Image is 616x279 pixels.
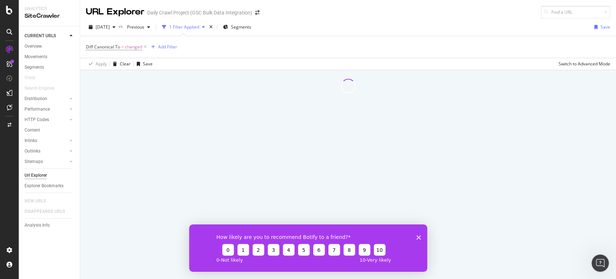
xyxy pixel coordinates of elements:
[25,12,74,20] div: SiteCrawler
[158,44,177,50] div: Add Filter
[96,24,110,30] span: 2025 Sep. 25th
[208,23,214,31] div: times
[189,224,427,272] iframe: Survey from Botify
[120,61,131,67] div: Clear
[124,21,153,33] button: Previous
[121,44,124,50] span: =
[86,6,144,18] div: URL Explorer
[541,6,610,18] input: Find a URL
[25,32,56,40] div: CURRENT URLS
[25,74,43,82] a: Visits
[25,208,72,215] a: DISAPPEARED URLS
[591,21,610,33] button: Save
[25,106,67,113] a: Performance
[159,21,208,33] button: 1 Filter Applied
[25,158,67,166] a: Sitemaps
[25,95,67,103] a: Distribution
[25,53,75,61] a: Movements
[25,208,65,215] div: DISAPPEARED URLS
[25,182,75,190] a: Explorer Bookmarks
[25,64,75,71] a: Segments
[25,126,40,134] div: Content
[25,53,47,61] div: Movements
[134,58,153,70] button: Save
[25,106,50,113] div: Performance
[25,64,44,71] div: Segments
[25,197,46,205] div: NEW URLS
[25,158,43,166] div: Sitemaps
[25,43,75,50] a: Overview
[147,9,252,16] div: Daily Crawl Project (GSC Bulk Data Integration)
[25,32,67,40] a: CURRENT URLS
[25,137,37,145] div: Inlinks
[169,24,199,30] div: 1 Filter Applied
[25,197,53,205] a: NEW URLS
[25,95,47,103] div: Distribution
[25,182,64,190] div: Explorer Bookmarks
[231,24,251,30] span: Segments
[96,61,107,67] div: Apply
[255,10,259,15] div: arrow-right-arrow-left
[25,116,49,124] div: HTTP Codes
[559,61,610,67] div: Switch to Advanced Mode
[25,74,35,82] div: Visits
[25,85,62,92] a: Search Engines
[25,222,50,229] div: Analysis Info
[25,116,67,124] a: HTTP Codes
[25,147,67,155] a: Outlinks
[600,24,610,30] div: Save
[25,137,67,145] a: Inlinks
[556,58,610,70] button: Switch to Advanced Mode
[143,61,153,67] div: Save
[124,24,144,30] span: Previous
[25,147,40,155] div: Outlinks
[148,43,177,51] button: Add Filter
[86,44,120,50] span: Diff Canonical To
[591,254,609,272] iframe: Intercom live chat
[86,58,107,70] button: Apply
[220,21,254,33] button: Segments
[25,172,47,179] div: Url Explorer
[25,172,75,179] a: Url Explorer
[125,42,142,52] span: changed
[25,222,75,229] a: Analysis Info
[25,126,75,134] a: Content
[110,58,131,70] button: Clear
[86,21,118,33] button: [DATE]
[25,43,42,50] div: Overview
[25,6,74,12] div: Analytics
[25,85,54,92] div: Search Engines
[118,23,124,29] span: vs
